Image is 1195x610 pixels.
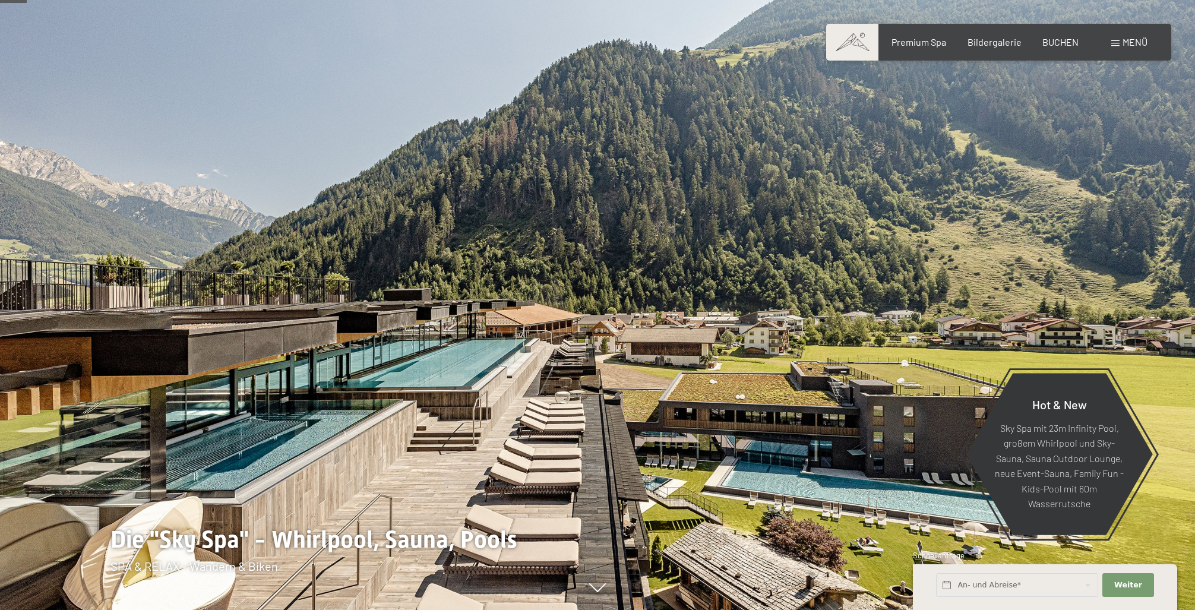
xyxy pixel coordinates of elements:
a: BUCHEN [1042,36,1079,48]
a: Premium Spa [891,36,946,48]
span: Weiter [1114,580,1142,590]
span: Hot & New [1032,397,1087,411]
p: Sky Spa mit 23m Infinity Pool, großem Whirlpool und Sky-Sauna, Sauna Outdoor Lounge, neue Event-S... [995,420,1124,511]
a: Bildergalerie [968,36,1022,48]
a: Hot & New Sky Spa mit 23m Infinity Pool, großem Whirlpool und Sky-Sauna, Sauna Outdoor Lounge, ne... [965,372,1153,536]
span: Schnellanfrage [913,551,965,560]
button: Weiter [1102,573,1153,598]
span: Menü [1123,36,1147,48]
